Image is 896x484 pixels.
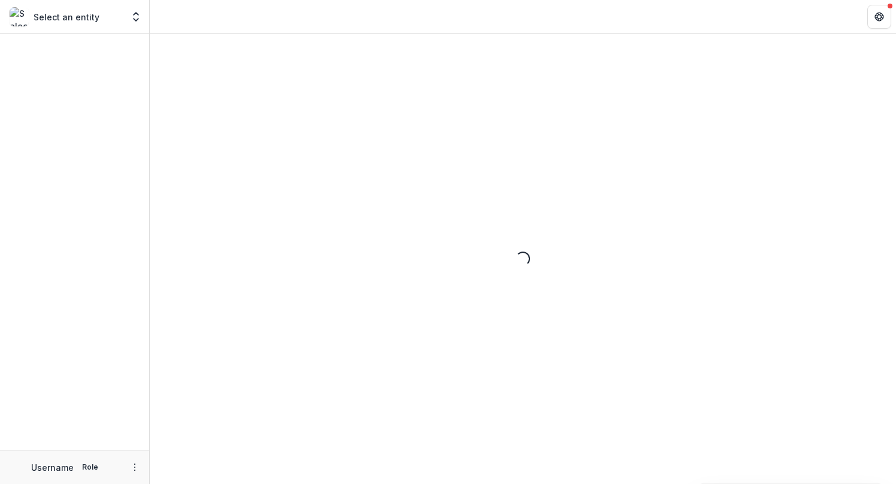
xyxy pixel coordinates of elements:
[78,462,102,473] p: Role
[867,5,891,29] button: Get Help
[10,7,29,26] img: Select an entity
[34,11,99,23] p: Select an entity
[128,460,142,474] button: More
[31,461,74,474] p: Username
[128,5,144,29] button: Open entity switcher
